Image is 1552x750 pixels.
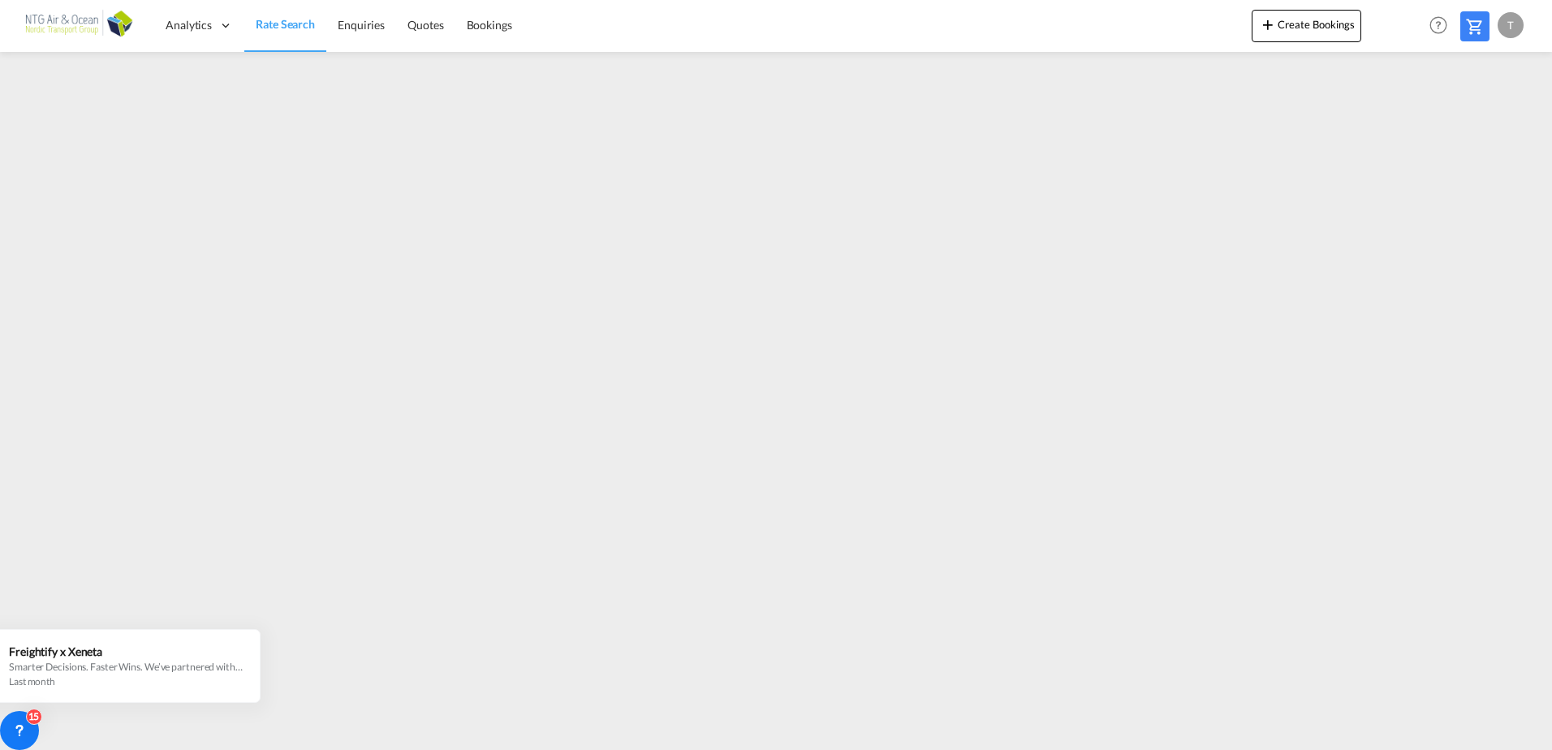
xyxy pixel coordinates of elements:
[467,18,512,32] span: Bookings
[1252,10,1361,42] button: icon-plus 400-fgCreate Bookings
[1258,15,1278,34] md-icon: icon-plus 400-fg
[338,18,385,32] span: Enquiries
[407,18,443,32] span: Quotes
[166,17,212,33] span: Analytics
[24,7,134,44] img: af31b1c0b01f11ecbc353f8e72265e29.png
[1425,11,1452,39] span: Help
[1425,11,1460,41] div: Help
[1498,12,1524,38] div: T
[256,17,315,31] span: Rate Search
[12,665,69,726] iframe: Chat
